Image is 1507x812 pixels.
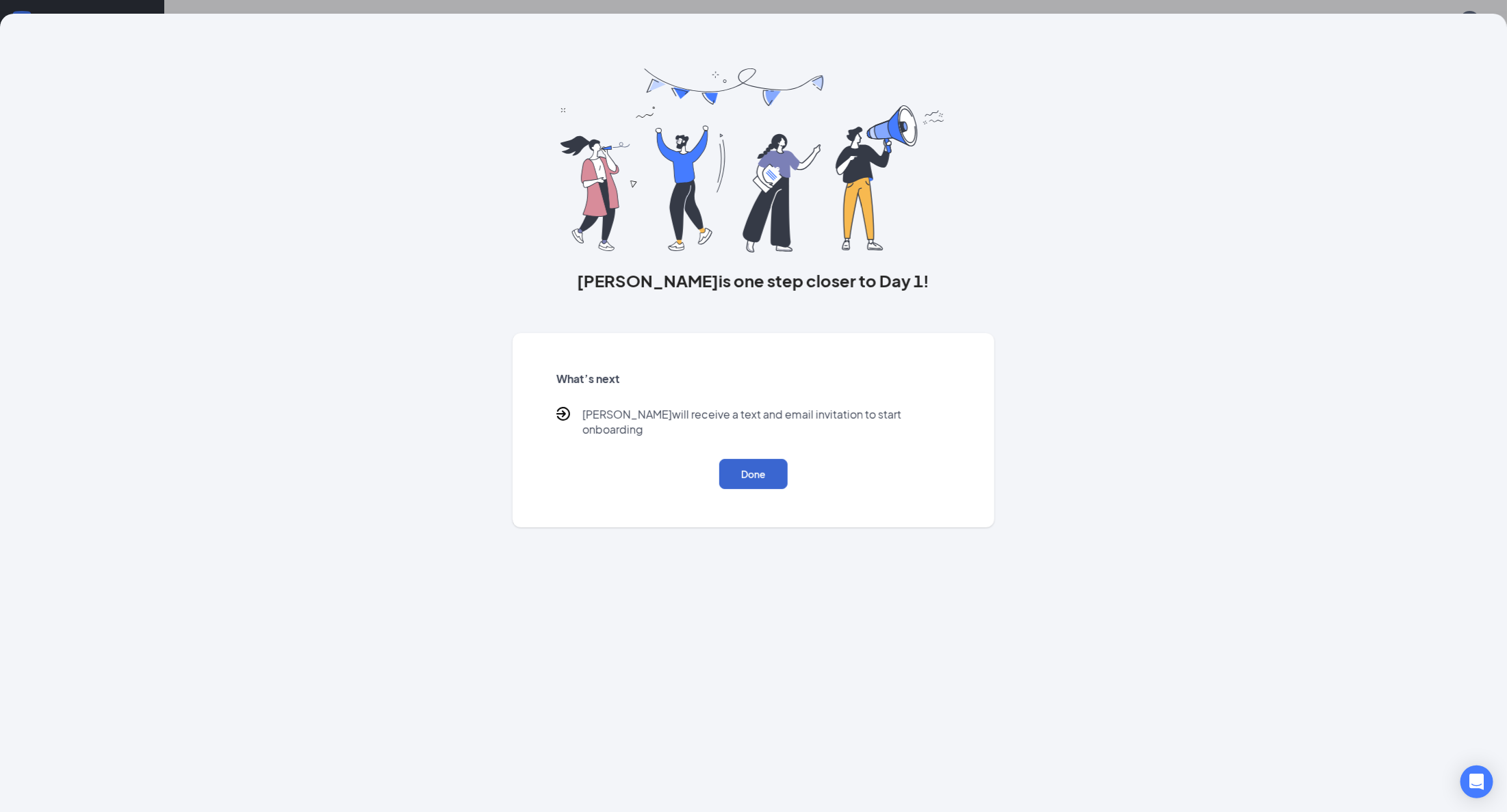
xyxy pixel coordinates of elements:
button: Done [719,459,788,489]
img: you are all set [561,68,946,252]
div: Open Intercom Messenger [1460,765,1493,798]
p: [PERSON_NAME] will receive a text and email invitation to start onboarding [582,407,951,437]
h5: What’s next [556,371,951,387]
h3: [PERSON_NAME] is one step closer to Day 1! [513,269,994,292]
